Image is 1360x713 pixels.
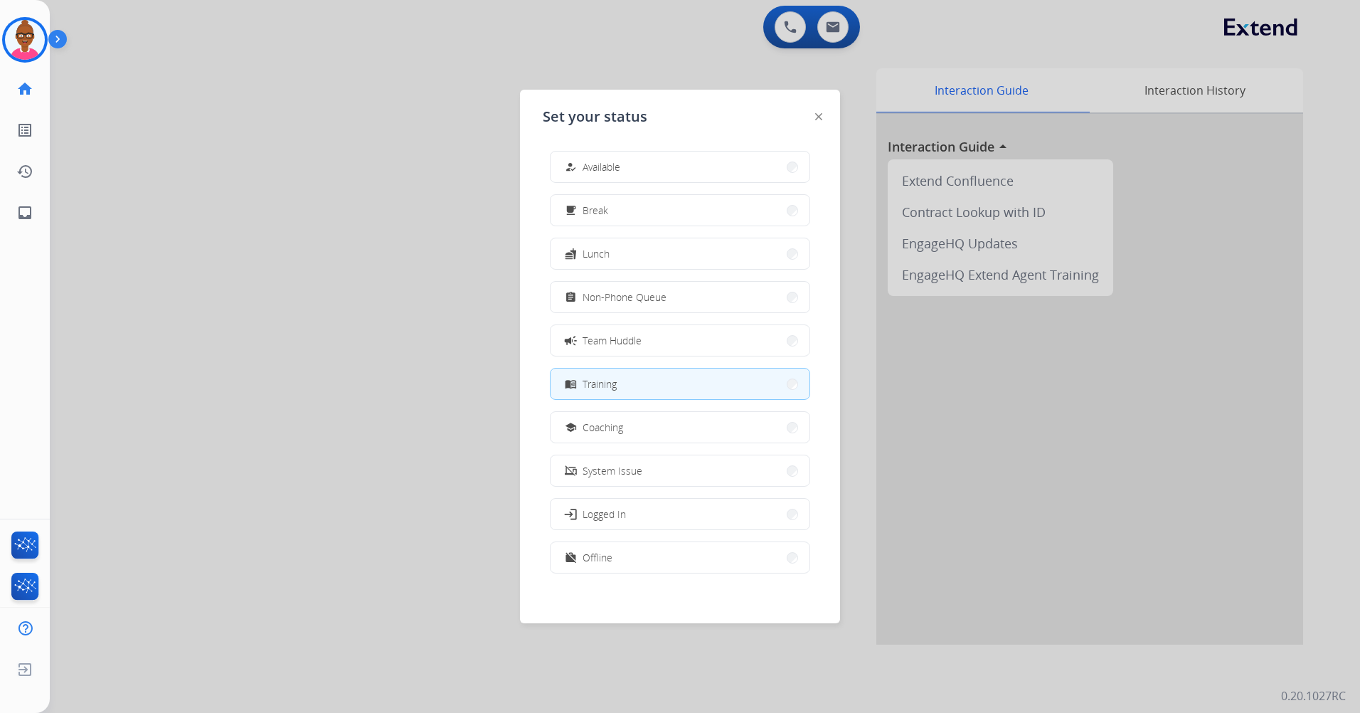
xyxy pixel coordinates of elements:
[16,80,33,97] mat-icon: home
[583,376,617,391] span: Training
[551,369,809,399] button: Training
[583,333,642,348] span: Team Huddle
[565,378,577,390] mat-icon: menu_book
[551,455,809,486] button: System Issue
[551,325,809,356] button: Team Huddle
[565,465,577,477] mat-icon: phonelink_off
[583,507,626,522] span: Logged In
[565,551,577,564] mat-icon: work_off
[551,282,809,312] button: Non-Phone Queue
[16,204,33,221] mat-icon: inbox
[583,550,612,565] span: Offline
[563,333,578,347] mat-icon: campaign
[565,161,577,173] mat-icon: how_to_reg
[583,290,666,305] span: Non-Phone Queue
[815,113,822,120] img: close-button
[565,291,577,303] mat-icon: assignment
[16,163,33,180] mat-icon: history
[563,507,578,521] mat-icon: login
[551,238,809,269] button: Lunch
[1281,687,1346,704] p: 0.20.1027RC
[583,420,623,435] span: Coaching
[543,107,647,127] span: Set your status
[5,20,45,60] img: avatar
[583,159,620,174] span: Available
[16,122,33,139] mat-icon: list_alt
[565,421,577,433] mat-icon: school
[551,499,809,529] button: Logged In
[583,203,608,218] span: Break
[551,195,809,226] button: Break
[583,463,642,478] span: System Issue
[565,204,577,216] mat-icon: free_breakfast
[565,248,577,260] mat-icon: fastfood
[551,152,809,182] button: Available
[551,412,809,443] button: Coaching
[551,542,809,573] button: Offline
[583,246,610,261] span: Lunch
